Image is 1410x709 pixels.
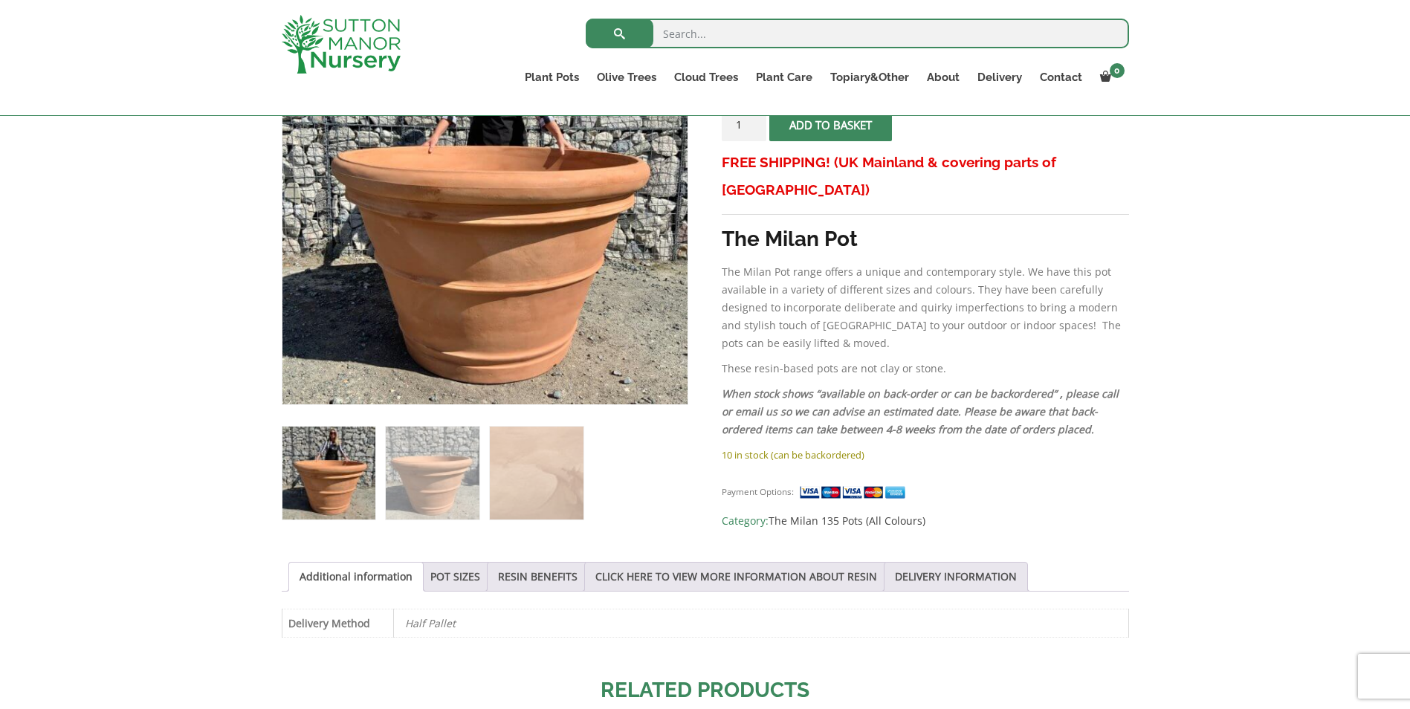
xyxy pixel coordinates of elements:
small: Payment Options: [722,486,794,497]
a: Cloud Trees [665,67,747,88]
a: Olive Trees [588,67,665,88]
span: 0 [1110,63,1125,78]
a: RESIN BENEFITS [498,563,578,591]
p: These resin-based pots are not clay or stone. [722,360,1128,378]
p: The Milan Pot range offers a unique and contemporary style. We have this pot available in a varie... [722,263,1128,352]
em: When stock shows “available on back-order or can be backordered” , please call or email us so we ... [722,386,1119,436]
a: DELIVERY INFORMATION [895,563,1017,591]
a: POT SIZES [430,563,480,591]
a: Topiary&Other [821,67,918,88]
img: payment supported [799,485,911,500]
p: Half Pallet [405,609,1117,637]
a: Contact [1031,67,1091,88]
span: Category: [722,512,1128,530]
button: Add to basket [769,108,892,141]
th: Delivery Method [282,609,393,637]
a: CLICK HERE TO VIEW MORE INFORMATION ABOUT RESIN [595,563,877,591]
strong: The Milan Pot [722,227,858,251]
table: Product Details [282,609,1129,638]
img: logo [282,15,401,74]
a: Additional information [300,563,413,591]
p: 10 in stock (can be backordered) [722,446,1128,464]
a: The Milan 135 Pots (All Colours) [769,514,925,528]
img: The Milan Pot 135 Colour Terracotta - Image 2 [386,427,479,519]
a: 0 [1091,67,1129,88]
a: Plant Pots [516,67,588,88]
h3: FREE SHIPPING! (UK Mainland & covering parts of [GEOGRAPHIC_DATA]) [722,149,1128,204]
img: The Milan Pot 135 Colour Terracotta [282,427,375,519]
img: The Milan Pot 135 Colour Terracotta - Image 3 [490,427,583,519]
a: Plant Care [747,67,821,88]
a: Delivery [968,67,1031,88]
input: Search... [586,19,1129,48]
a: About [918,67,968,88]
h2: Related products [282,675,1129,706]
input: Product quantity [722,108,766,141]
